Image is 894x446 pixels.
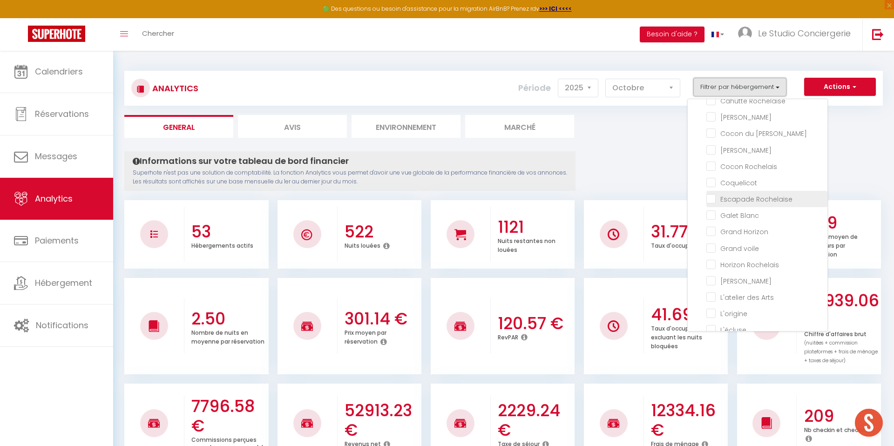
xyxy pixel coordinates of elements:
[720,277,772,286] span: [PERSON_NAME]
[133,156,567,166] h4: Informations sur votre tableau de bord financier
[124,115,233,138] li: General
[38,54,45,61] img: tab_domain_overview_orange.svg
[804,328,878,365] p: Chiffre d'affaires brut
[804,339,878,364] span: (nuitées + commission plateformes + frais de ménage + taxes de séjour)
[640,27,704,42] button: Besoin d'aide ?
[804,231,858,258] p: Nombre moyen de voyageurs par réservation
[116,55,142,61] div: Mots-clés
[804,424,871,434] p: Nb checkin et checkout
[498,314,572,333] h3: 120.57 €
[345,401,419,440] h3: 52913.23 €
[651,240,704,250] p: Taux d'occupation
[498,331,518,341] p: RevPAR
[651,323,713,350] p: Taux d'occupation en excluant les nuits bloquées
[738,27,752,41] img: ...
[498,235,555,254] p: Nuits restantes non louées
[465,115,574,138] li: Marché
[804,78,876,96] button: Actions
[133,169,567,186] p: Superhote n'est pas une solution de comptabilité. La fonction Analytics vous permet d'avoir une v...
[498,217,572,237] h3: 1121
[150,230,158,238] img: NO IMAGE
[352,115,461,138] li: Environnement
[731,18,862,51] a: ... Le Studio Conciergerie
[191,327,264,345] p: Nombre de nuits en moyenne par réservation
[35,66,83,77] span: Calendriers
[720,146,772,155] span: [PERSON_NAME]
[191,397,266,436] h3: 7796.58 €
[720,162,777,171] span: Cocon Rochelais
[804,291,879,330] h3: 62939.06 €
[651,222,725,242] h3: 31.77 %
[720,178,757,188] span: Coquelicot
[142,28,174,38] span: Chercher
[15,15,22,22] img: logo_orange.svg
[24,24,105,32] div: Domaine: [DOMAIN_NAME]
[872,28,884,40] img: logout
[35,235,79,246] span: Paiements
[693,78,786,96] button: Filtrer par hébergement
[150,78,198,99] h3: Analytics
[345,222,419,242] h3: 522
[651,401,725,440] h3: 12334.16 €
[518,78,551,98] label: Période
[191,222,266,242] h3: 53
[345,309,419,329] h3: 301.14 €
[238,115,347,138] li: Avis
[15,24,22,32] img: website_grey.svg
[345,327,386,345] p: Prix moyen par réservation
[36,319,88,331] span: Notifications
[758,27,851,39] span: Le Studio Conciergerie
[106,54,113,61] img: tab_keywords_by_traffic_grey.svg
[539,5,572,13] a: >>> ICI <<<<
[35,108,89,120] span: Réservations
[28,26,85,42] img: Super Booking
[608,320,619,332] img: NO IMAGE
[191,240,253,250] p: Hébergements actifs
[191,309,266,329] h3: 2.50
[35,193,73,204] span: Analytics
[345,240,380,250] p: Nuits louées
[651,305,725,324] h3: 41.69 %
[720,244,759,253] span: Grand voile
[48,55,72,61] div: Domaine
[804,406,879,426] h3: 209
[498,401,572,440] h3: 2229.24 €
[135,18,181,51] a: Chercher
[35,150,77,162] span: Messages
[720,260,779,270] span: Horizon Rochelais
[26,15,46,22] div: v 4.0.25
[804,213,879,233] h3: 3.39
[35,277,92,289] span: Hébergement
[855,409,883,437] div: Ouvrir le chat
